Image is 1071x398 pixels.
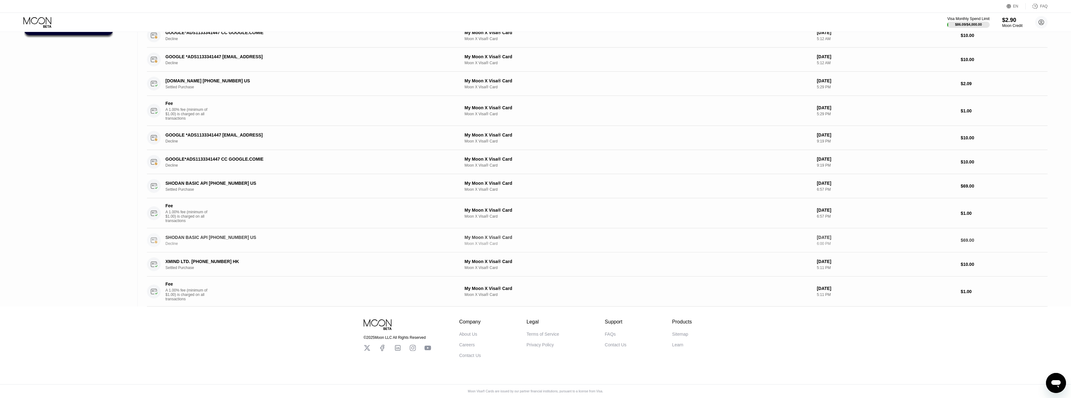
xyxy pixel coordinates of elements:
[165,107,212,121] div: A 1.00% fee (minimum of $1.00) is charged on all transactions
[955,23,982,26] div: $86.09 / $4,000.00
[465,235,812,240] div: My Moon X Visa® Card
[459,342,475,347] div: Careers
[817,259,956,264] div: [DATE]
[527,332,559,337] div: Terms of Service
[817,157,956,162] div: [DATE]
[817,105,956,110] div: [DATE]
[817,112,956,116] div: 5:29 PM
[165,85,447,89] div: Settled Purchase
[147,96,1048,126] div: FeeA 1.00% fee (minimum of $1.00) is charged on all transactionsMy Moon X Visa® CardMoon X Visa® ...
[465,157,812,162] div: My Moon X Visa® Card
[527,319,559,325] div: Legal
[527,342,554,347] div: Privacy Policy
[961,108,1048,113] div: $1.00
[165,259,427,264] div: XMIND LTD. [PHONE_NUMBER] HK
[165,266,447,270] div: Settled Purchase
[465,105,812,110] div: My Moon X Visa® Card
[465,187,812,192] div: Moon X Visa® Card
[817,54,956,59] div: [DATE]
[165,30,427,35] div: GOOGLE*ADS1133341447 CC GOOGLE.COMIE
[459,332,477,337] div: About Us
[165,187,447,192] div: Settled Purchase
[465,112,812,116] div: Moon X Visa® Card
[605,332,616,337] div: FAQs
[165,181,427,186] div: SHODAN BASIC API [PHONE_NUMBER] US
[672,319,692,325] div: Products
[1013,4,1018,8] div: EN
[1040,4,1048,8] div: FAQ
[465,132,812,137] div: My Moon X Visa® Card
[961,159,1048,164] div: $10.00
[465,292,812,297] div: Moon X Visa® Card
[817,30,956,35] div: [DATE]
[817,163,956,168] div: 9:19 PM
[817,208,956,213] div: [DATE]
[147,72,1048,96] div: [DOMAIN_NAME] [PHONE_NUMBER] USSettled PurchaseMy Moon X Visa® CardMoon X Visa® Card[DATE]5:29 PM...
[165,210,212,223] div: A 1.00% fee (minimum of $1.00) is charged on all transactions
[465,54,812,59] div: My Moon X Visa® Card
[817,235,956,240] div: [DATE]
[672,342,683,347] div: Learn
[1026,3,1048,9] div: FAQ
[465,286,812,291] div: My Moon X Visa® Card
[465,139,812,143] div: Moon X Visa® Card
[165,282,209,287] div: Fee
[465,61,812,65] div: Moon X Visa® Card
[465,241,812,246] div: Moon X Visa® Card
[817,286,956,291] div: [DATE]
[165,235,427,240] div: SHODAN BASIC API [PHONE_NUMBER] US
[165,132,427,137] div: GOOGLE *ADS1133341447 [EMAIL_ADDRESS]
[147,126,1048,150] div: GOOGLE *ADS1133341447 [EMAIL_ADDRESS]DeclineMy Moon X Visa® CardMoon X Visa® Card[DATE]9:19 PM$10.00
[459,353,481,358] div: Contact Us
[465,266,812,270] div: Moon X Visa® Card
[165,61,447,65] div: Decline
[961,135,1048,140] div: $10.00
[147,174,1048,198] div: SHODAN BASIC API [PHONE_NUMBER] USSettled PurchaseMy Moon X Visa® CardMoon X Visa® Card[DATE]6:57...
[165,139,447,143] div: Decline
[147,48,1048,72] div: GOOGLE *ADS1133341447 [EMAIL_ADDRESS]DeclineMy Moon X Visa® CardMoon X Visa® Card[DATE]5:12 AM$10.00
[1007,3,1026,9] div: EN
[961,183,1048,189] div: $69.00
[459,319,481,325] div: Company
[605,342,626,347] div: Contact Us
[465,78,812,83] div: My Moon X Visa® Card
[147,23,1048,48] div: GOOGLE*ADS1133341447 CC GOOGLE.COMIEDeclineMy Moon X Visa® CardMoon X Visa® Card[DATE]5:12 AM$10.00
[165,78,427,83] div: [DOMAIN_NAME] [PHONE_NUMBER] US
[165,288,212,301] div: A 1.00% fee (minimum of $1.00) is charged on all transactions
[817,181,956,186] div: [DATE]
[147,252,1048,277] div: XMIND LTD. [PHONE_NUMBER] HKSettled PurchaseMy Moon X Visa® CardMoon X Visa® Card[DATE]5:11 PM$10.00
[165,37,447,41] div: Decline
[364,335,431,340] div: © 2025 Moon LLC All Rights Reserved
[961,238,1048,243] div: $69.00
[947,17,989,28] div: Visa Monthly Spend Limit$86.09/$4,000.00
[961,262,1048,267] div: $10.00
[465,30,812,35] div: My Moon X Visa® Card
[817,37,956,41] div: 5:12 AM
[672,332,688,337] div: Sitemap
[147,277,1048,307] div: FeeA 1.00% fee (minimum of $1.00) is charged on all transactionsMy Moon X Visa® CardMoon X Visa® ...
[165,157,427,162] div: GOOGLE*ADS1133341447 CC GOOGLE.COMIE
[1002,23,1023,28] div: Moon Credit
[165,163,447,168] div: Decline
[817,241,956,246] div: 6:00 PM
[1002,17,1023,23] div: $2.90
[147,150,1048,174] div: GOOGLE*ADS1133341447 CC GOOGLE.COMIEDeclineMy Moon X Visa® CardMoon X Visa® Card[DATE]9:19 PM$10.00
[465,37,812,41] div: Moon X Visa® Card
[817,266,956,270] div: 5:11 PM
[961,211,1048,216] div: $1.00
[465,163,812,168] div: Moon X Visa® Card
[817,139,956,143] div: 9:19 PM
[961,33,1048,38] div: $10.00
[817,61,956,65] div: 5:12 AM
[1046,373,1066,393] iframe: Button to launch messaging window
[147,198,1048,228] div: FeeA 1.00% fee (minimum of $1.00) is charged on all transactionsMy Moon X Visa® CardMoon X Visa® ...
[165,203,209,208] div: Fee
[817,132,956,137] div: [DATE]
[961,81,1048,86] div: $2.09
